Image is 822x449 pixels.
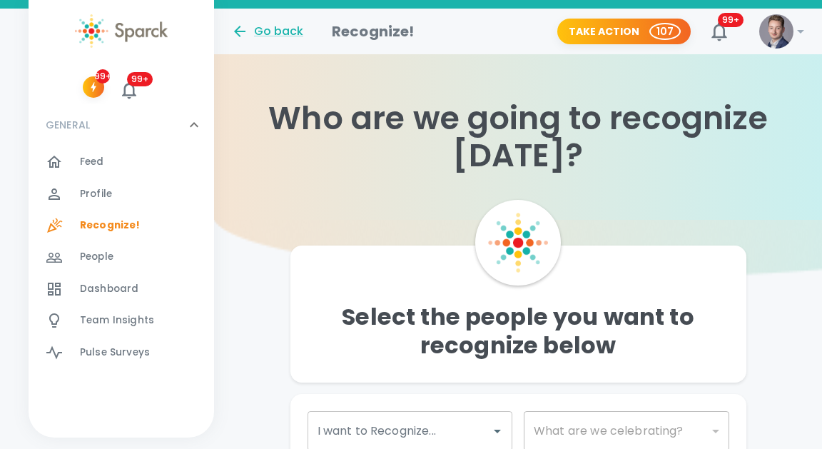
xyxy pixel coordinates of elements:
[80,250,113,264] span: People
[29,146,214,374] div: GENERAL
[127,72,153,86] span: 99+
[80,187,112,201] span: Profile
[29,337,214,368] a: Pulse Surveys
[29,14,214,48] a: Sparck logo
[80,313,154,328] span: Team Insights
[302,303,735,360] h4: Select the people you want to recognize below
[718,13,744,27] span: 99+
[96,69,110,84] span: 99+
[29,273,214,305] a: Dashboard
[214,100,822,174] h1: Who are we going to recognize [DATE]?
[46,118,90,132] p: GENERAL
[29,178,214,210] a: Profile
[83,76,104,98] button: 99+
[487,421,507,441] button: Open
[80,345,150,360] span: Pulse Surveys
[29,210,214,241] a: Recognize!
[29,305,214,336] a: Team Insights
[29,241,214,273] a: People
[75,14,168,48] img: Sparck logo
[557,19,691,45] button: Take Action 107
[488,213,548,273] img: Sparck Logo
[332,20,415,43] h1: Recognize!
[29,146,214,178] a: Feed
[231,23,303,40] button: Go back
[80,218,141,233] span: Recognize!
[116,76,143,104] button: 99+
[29,104,214,146] div: GENERAL
[80,155,104,169] span: Feed
[80,282,138,296] span: Dashboard
[759,14,793,49] img: Picture of Evyn
[702,14,736,49] button: 99+
[656,24,674,39] p: 107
